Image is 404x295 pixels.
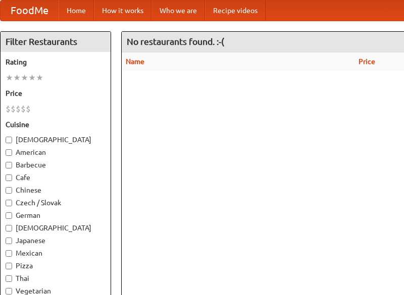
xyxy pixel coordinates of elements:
li: $ [16,103,21,114]
h5: Price [6,88,106,98]
ng-pluralize: No restaurants found. :-( [127,37,224,46]
h4: Filter Restaurants [1,32,111,52]
input: Mexican [6,250,12,257]
label: Chinese [6,185,106,195]
a: Name [126,57,144,66]
label: American [6,147,106,157]
a: FoodMe [1,1,59,21]
label: German [6,210,106,220]
h5: Rating [6,57,106,67]
input: Barbecue [6,162,12,168]
a: Home [59,1,94,21]
input: Czech / Slovak [6,200,12,206]
input: Chinese [6,187,12,194]
li: ★ [36,72,43,83]
label: Barbecue [6,160,106,170]
input: [DEMOGRAPHIC_DATA] [6,225,12,231]
li: $ [11,103,16,114]
input: Cafe [6,174,12,181]
li: ★ [28,72,36,83]
label: Thai [6,273,106,283]
label: Pizza [6,261,106,271]
input: Pizza [6,263,12,269]
li: $ [26,103,31,114]
input: [DEMOGRAPHIC_DATA] [6,137,12,143]
label: Japanese [6,235,106,246]
li: ★ [6,72,13,83]
input: German [6,212,12,219]
h5: Cuisine [6,120,106,130]
a: Price [359,57,375,66]
li: ★ [21,72,28,83]
label: Cafe [6,172,106,183]
a: Recipe videos [205,1,266,21]
input: Japanese [6,238,12,244]
label: [DEMOGRAPHIC_DATA] [6,223,106,233]
input: American [6,149,12,156]
input: Thai [6,275,12,282]
a: How it works [94,1,151,21]
a: Who we are [151,1,205,21]
label: Mexican [6,248,106,258]
li: $ [21,103,26,114]
input: Vegetarian [6,288,12,294]
li: ★ [13,72,21,83]
label: Czech / Slovak [6,198,106,208]
label: [DEMOGRAPHIC_DATA] [6,135,106,145]
li: $ [6,103,11,114]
